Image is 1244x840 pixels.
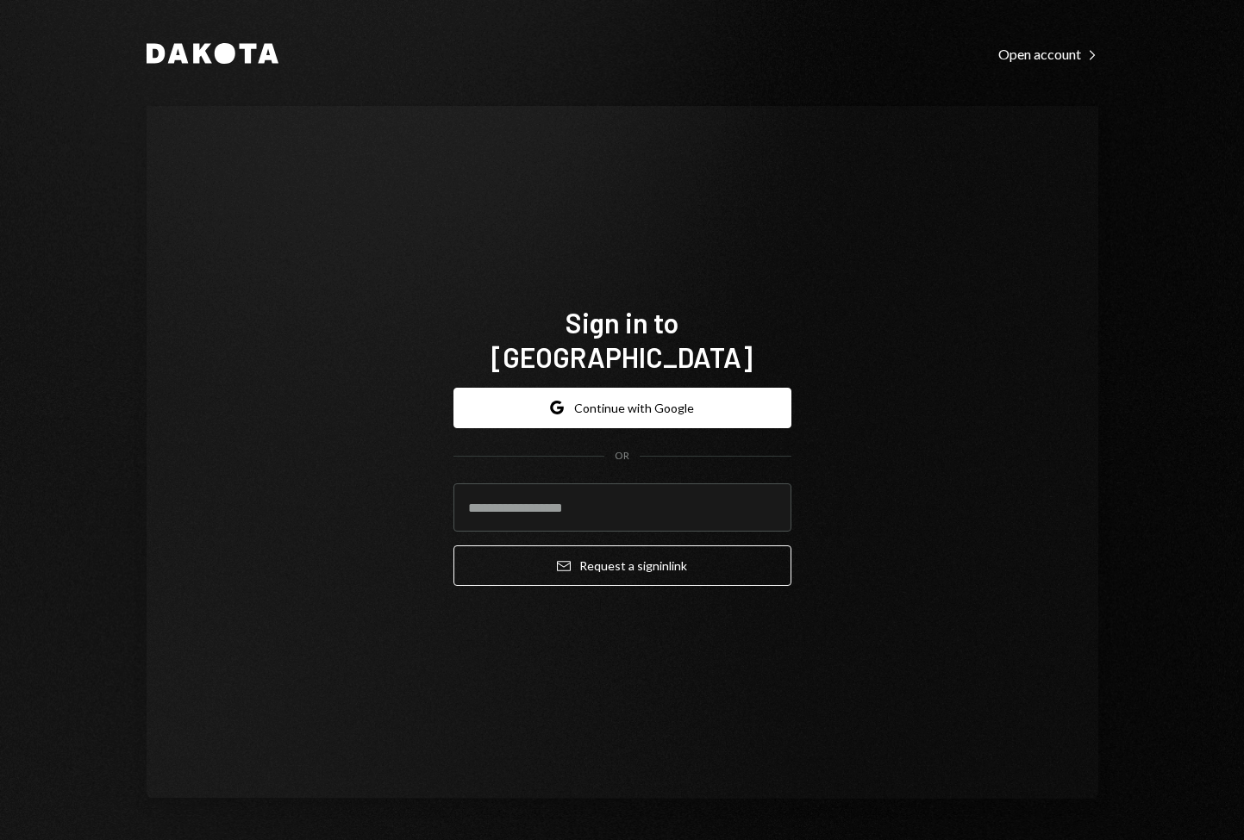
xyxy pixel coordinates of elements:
[453,545,791,586] button: Request a signinlink
[615,449,629,464] div: OR
[453,305,791,374] h1: Sign in to [GEOGRAPHIC_DATA]
[998,44,1098,63] a: Open account
[998,46,1098,63] div: Open account
[453,388,791,428] button: Continue with Google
